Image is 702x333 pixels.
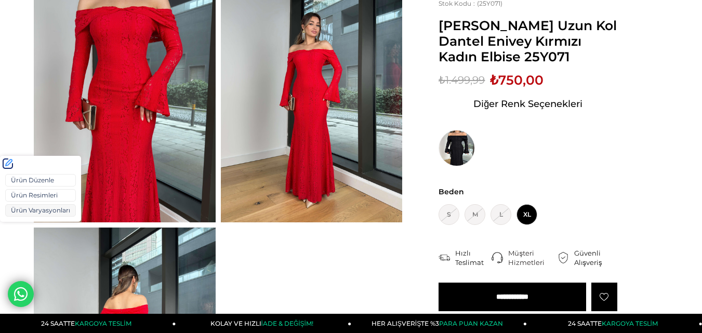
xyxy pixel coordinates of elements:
span: KARGOYA TESLİM [602,319,658,327]
span: KARGOYA TESLİM [75,319,131,327]
span: İADE & DEĞİŞİM! [261,319,313,327]
img: shipping.png [439,252,450,263]
a: Ürün Düzenle [5,174,76,187]
span: ₺750,00 [490,72,544,88]
div: Güvenli Alışveriş [574,248,617,267]
a: Favorilere Ekle [591,283,617,311]
a: KOLAY VE HIZLIİADE & DEĞİŞİM! [176,314,352,333]
span: Diğer Renk Seçenekleri [473,96,582,112]
a: Ürün Varyasyonları [5,204,76,217]
img: Madonna Yaka Uzun Kol Dantel Enivey Siyah Kadın Elbise 25Y071 [439,130,475,166]
a: 24 SAATTEKARGOYA TESLİM [1,314,176,333]
div: Hızlı Teslimat [455,248,492,267]
img: call-center.png [492,252,503,263]
span: L [491,204,511,225]
span: PARA PUAN KAZAN [439,319,503,327]
a: Ürün Resimleri [5,189,76,202]
span: ₺1.499,99 [439,72,485,88]
span: Beden [439,187,617,196]
span: M [465,204,485,225]
span: XL [516,204,537,225]
div: Müşteri Hizmetleri [508,248,557,267]
a: HER ALIŞVERİŞTE %3PARA PUAN KAZAN [351,314,527,333]
span: [PERSON_NAME] Uzun Kol Dantel Enivey Kırmızı Kadın Elbise 25Y071 [439,18,617,64]
span: S [439,204,459,225]
img: security.png [558,252,569,263]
